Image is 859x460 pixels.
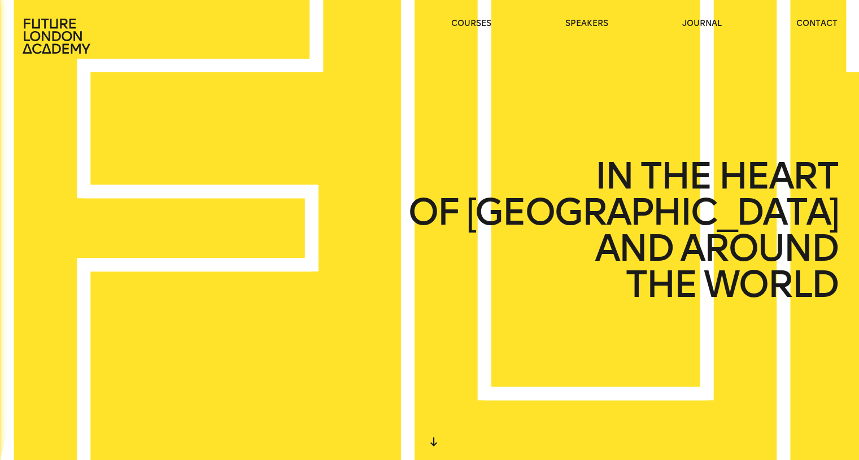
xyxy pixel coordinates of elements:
[704,266,838,303] span: WORLD
[466,194,838,230] span: [GEOGRAPHIC_DATA]
[451,18,491,29] a: courses
[640,158,711,194] span: THE
[565,18,608,29] a: speakers
[625,266,696,303] span: THE
[682,18,722,29] a: journal
[796,18,838,29] a: contact
[680,230,838,266] span: AROUND
[594,158,632,194] span: IN
[718,158,838,194] span: HEART
[408,194,459,230] span: OF
[594,230,672,266] span: AND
